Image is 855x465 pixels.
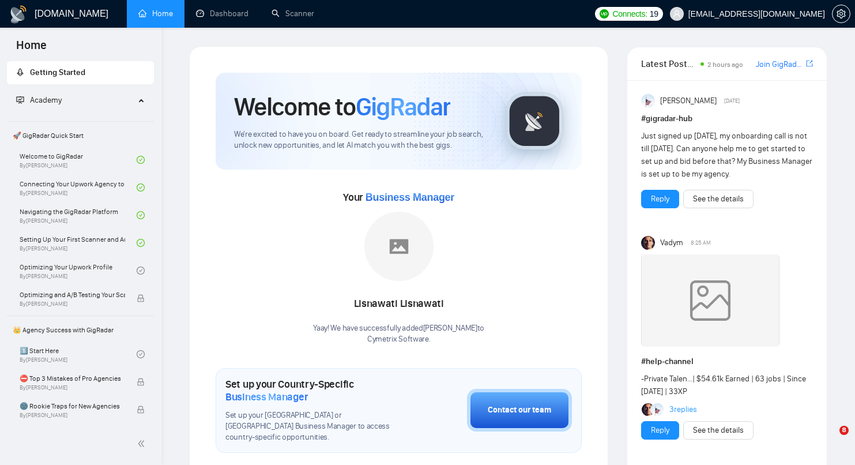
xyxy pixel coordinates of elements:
a: Reply [651,193,669,205]
span: Business Manager [225,391,308,403]
img: Anisuzzaman Khan [641,94,655,108]
a: Private Talen... [644,374,692,384]
span: check-circle [137,156,145,164]
h1: Set up your Country-Specific [225,378,409,403]
span: Getting Started [30,67,85,77]
iframe: Intercom live chat [816,426,843,453]
a: Reply [651,424,669,437]
span: fund-projection-screen [16,96,24,104]
a: 3replies [669,404,697,415]
a: searchScanner [272,9,314,18]
button: Contact our team [467,389,572,432]
span: [DATE] [724,96,740,106]
li: Getting Started [7,61,154,84]
span: lock [137,378,145,386]
span: Business Manager [366,192,454,203]
span: Your [343,191,454,204]
div: Lisnawati Lisnawati [313,294,484,314]
span: Connects: [612,7,647,20]
span: user [673,10,681,18]
div: Contact our team [488,404,551,417]
span: 19 [650,7,658,20]
button: See the details [683,190,754,208]
img: Vadym [641,236,655,250]
span: double-left [137,438,149,449]
a: setting [832,9,850,18]
span: check-circle [137,211,145,219]
span: Just signed up [DATE], my onboarding call is not till [DATE]. Can anyone help me to get started t... [641,131,812,179]
img: placeholder.png [364,212,434,281]
span: By [PERSON_NAME] [20,412,125,419]
span: 🚀 GigRadar Quick Start [8,124,153,147]
h1: # help-channel [641,355,813,368]
a: See the details [693,424,744,437]
img: gigradar-logo.png [506,92,563,150]
span: Academy [16,95,62,105]
img: weqQh+iSagEgQAAAABJRU5ErkJggg== [641,254,779,347]
span: Set up your [GEOGRAPHIC_DATA] or [GEOGRAPHIC_DATA] Business Manager to access country-specific op... [225,410,409,443]
span: setting [833,9,850,18]
img: logo [9,5,28,24]
a: Connecting Your Upwork Agency to GigRadarBy[PERSON_NAME] [20,175,137,200]
div: Yaay! We have successfully added [PERSON_NAME] to [313,323,484,345]
span: 8 [839,426,849,435]
a: Navigating the GigRadar PlatformBy[PERSON_NAME] [20,202,137,228]
button: Reply [641,421,679,440]
span: We're excited to have you on board. Get ready to streamline your job search, unlock new opportuni... [234,129,487,151]
a: 1️⃣ Start HereBy[PERSON_NAME] [20,342,137,367]
span: Home [7,37,56,61]
span: Optimizing and A/B Testing Your Scanner for Better Results [20,289,125,301]
span: check-circle [137,239,145,247]
a: See the details [693,193,744,205]
h1: # gigradar-hub [641,112,813,125]
a: homeHome [138,9,173,18]
span: Vadym [660,237,683,249]
span: check-circle [137,267,145,275]
img: upwork-logo.png [600,9,609,18]
button: See the details [683,421,754,440]
span: By [PERSON_NAME] [20,384,125,391]
span: 👑 Agency Success with GigRadar [8,318,153,342]
span: lock [137,406,145,414]
h1: Welcome to [234,91,450,122]
span: rocket [16,68,24,76]
a: Setting Up Your First Scanner and Auto-BidderBy[PERSON_NAME] [20,230,137,256]
a: dashboardDashboard [196,9,248,18]
a: Welcome to GigRadarBy[PERSON_NAME] [20,147,137,172]
span: - | $54.61k Earned | 63 jobs | Since [DATE] | 33XP [641,374,806,396]
span: ⛔ Top 3 Mistakes of Pro Agencies [20,373,125,384]
span: check-circle [137,350,145,358]
p: Cymetrix Software . [313,334,484,345]
span: Academy [30,95,62,105]
span: By [PERSON_NAME] [20,301,125,307]
button: setting [832,5,850,23]
span: [PERSON_NAME] [660,95,717,107]
span: lock [137,294,145,302]
button: Reply [641,190,679,208]
span: GigRadar [356,91,450,122]
span: 8:25 AM [691,238,711,248]
a: Optimizing Your Upwork ProfileBy[PERSON_NAME] [20,258,137,283]
span: check-circle [137,183,145,192]
img: Anisuzzaman Khan [651,403,664,416]
span: 🌚 Rookie Traps for New Agencies [20,400,125,412]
